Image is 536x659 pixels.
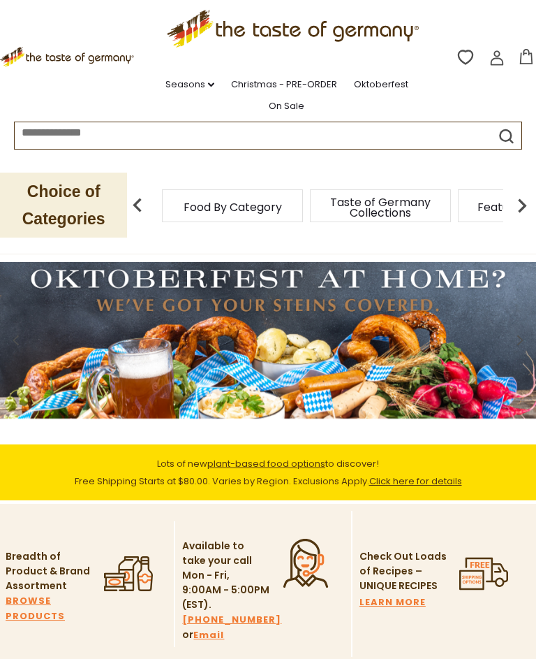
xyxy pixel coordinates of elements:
[193,628,224,643] a: Email
[75,457,462,488] span: Lots of new to discover! Free Shipping Starts at $80.00. Varies by Region. Exclusions Apply.
[124,191,151,219] img: previous arrow
[354,77,408,92] a: Oktoberfest
[359,549,447,593] p: Check Out Loads of Recipes – UNIQUE RECIPES
[182,539,269,643] p: Available to take your call Mon - Fri, 9:00AM - 5:00PM (EST). or
[184,202,282,212] a: Food By Category
[508,191,536,219] img: next arrow
[6,593,93,624] a: BROWSE PRODUCTS
[359,595,426,610] a: LEARN MORE
[325,197,436,218] a: Taste of Germany Collections
[165,77,214,92] a: Seasons
[6,549,93,593] p: Breadth of Product & Brand Assortment
[231,77,337,92] a: Christmas - PRE-ORDER
[369,475,462,488] a: Click here for details
[207,457,325,470] a: plant-based food options
[182,612,281,628] a: [PHONE_NUMBER]
[269,99,304,114] a: On Sale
